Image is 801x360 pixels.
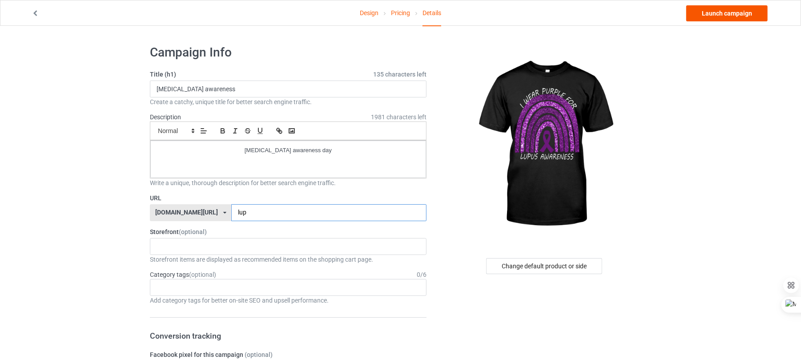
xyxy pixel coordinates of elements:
[150,331,427,341] h3: Conversion tracking
[150,44,427,61] h1: Campaign Info
[423,0,441,26] div: Details
[155,209,218,215] div: [DOMAIN_NAME][URL]
[150,194,427,202] label: URL
[360,0,378,25] a: Design
[373,70,427,79] span: 135 characters left
[189,271,216,278] span: (optional)
[245,351,273,358] span: (optional)
[157,146,419,155] p: [MEDICAL_DATA] awareness day
[150,255,427,264] div: Storefront items are displayed as recommended items on the shopping cart page.
[150,70,427,79] label: Title (h1)
[391,0,410,25] a: Pricing
[686,5,768,21] a: Launch campaign
[150,97,427,106] div: Create a catchy, unique title for better search engine traffic.
[486,258,602,274] div: Change default product or side
[150,270,216,279] label: Category tags
[150,178,427,187] div: Write a unique, thorough description for better search engine traffic.
[150,350,427,359] label: Facebook pixel for this campaign
[417,270,427,279] div: 0 / 6
[371,113,427,121] span: 1981 characters left
[150,296,427,305] div: Add category tags for better on-site SEO and upsell performance.
[150,227,427,236] label: Storefront
[179,228,207,235] span: (optional)
[150,113,181,121] label: Description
